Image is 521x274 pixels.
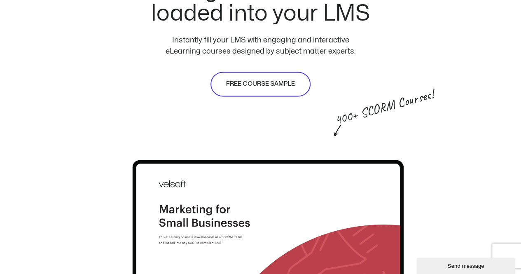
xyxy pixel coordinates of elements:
[333,96,404,127] p: 400+ SCORM Courses!
[210,72,311,96] a: FREE COURSE SAMPLE
[416,256,517,274] iframe: chat widget
[155,35,366,57] p: Instantly fill your LMS with engaging and interactive eLearning courses designed by subject matte...
[226,79,295,89] span: FREE COURSE SAMPLE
